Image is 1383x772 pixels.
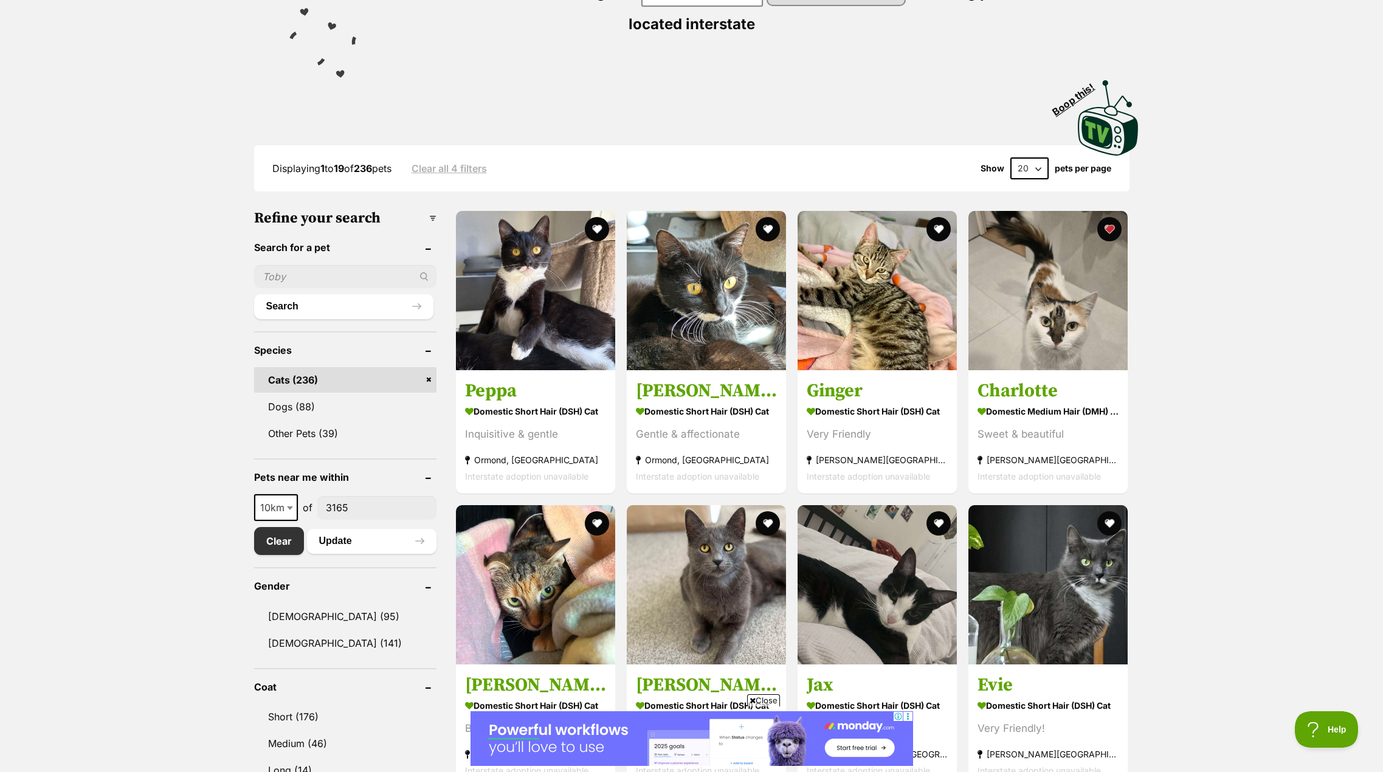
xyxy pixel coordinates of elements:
h3: Peppa [465,379,606,402]
strong: 1 [320,162,325,174]
div: Very Friendly [807,426,948,443]
h3: Ginger [807,379,948,402]
div: Beautiful & Deserving! [465,720,606,737]
h3: Charlotte [978,379,1119,402]
button: favourite [1098,511,1122,536]
img: Evie - Domestic Short Hair (DSH) Cat [968,505,1128,664]
strong: Domestic Short Hair (DSH) Cat [465,402,606,420]
a: Other Pets (39) [254,421,436,446]
label: pets per page [1055,164,1111,173]
span: Close [747,694,780,706]
img: Maxine - Domestic Short Hair (DSH) Cat [456,505,615,664]
span: Boop this! [1050,74,1106,117]
span: 10km [254,494,298,521]
span: of [303,500,312,515]
div: Sweet & beautiful [978,426,1119,443]
strong: Ormond, [GEOGRAPHIC_DATA] [636,452,777,468]
h3: [PERSON_NAME] 🩷 [636,674,777,697]
iframe: Advertisement [471,711,913,766]
h3: Evie [978,674,1119,697]
a: [PERSON_NAME] Domestic Short Hair (DSH) Cat Gentle & affectionate Ormond, [GEOGRAPHIC_DATA] Inter... [627,370,786,494]
a: Short (176) [254,704,436,729]
span: Interstate adoption unavailable [807,471,930,481]
a: Boop this! [1078,69,1139,158]
strong: Domestic Short Hair (DSH) Cat [636,697,777,714]
img: Charlotte - Domestic Medium Hair (DMH) Cat [968,211,1128,370]
span: Displaying to of pets [272,162,391,174]
button: Search [254,294,433,319]
strong: [PERSON_NAME][GEOGRAPHIC_DATA] [978,452,1119,468]
input: postcode [317,496,436,519]
iframe: Help Scout Beacon - Open [1295,711,1359,748]
strong: Domestic Short Hair (DSH) Cat [636,402,777,420]
img: Jax - Domestic Short Hair (DSH) Cat [798,505,957,664]
a: Medium (46) [254,731,436,756]
strong: [PERSON_NAME][GEOGRAPHIC_DATA] [978,746,1119,762]
strong: Ormond, [GEOGRAPHIC_DATA] [465,452,606,468]
h3: [PERSON_NAME] [636,379,777,402]
header: Search for a pet [254,242,436,253]
header: Gender [254,581,436,591]
span: Show [981,164,1004,173]
header: Pets near me within [254,472,436,483]
a: Peppa Domestic Short Hair (DSH) Cat Inquisitive & gentle Ormond, [GEOGRAPHIC_DATA] Interstate ado... [456,370,615,494]
a: Cats (236) [254,367,436,393]
a: [DEMOGRAPHIC_DATA] (141) [254,630,436,656]
a: Ginger Domestic Short Hair (DSH) Cat Very Friendly [PERSON_NAME][GEOGRAPHIC_DATA] Interstate adop... [798,370,957,494]
strong: Domestic Short Hair (DSH) Cat [465,697,606,714]
div: Inquisitive & gentle [465,426,606,443]
button: favourite [926,511,951,536]
span: Interstate adoption unavailable [636,471,759,481]
h3: Jax [807,674,948,697]
button: favourite [756,511,780,536]
h3: Refine your search [254,210,436,227]
strong: Domestic Short Hair (DSH) Cat [807,697,948,714]
img: Peppa - Domestic Short Hair (DSH) Cat [456,211,615,370]
img: Sarabi 🩷 - Domestic Short Hair (DSH) Cat [627,505,786,664]
a: Dogs (88) [254,394,436,419]
button: favourite [585,511,609,536]
header: Species [254,345,436,356]
button: favourite [1098,217,1122,241]
img: Tabitha - Domestic Short Hair (DSH) Cat [627,211,786,370]
img: Ginger - Domestic Short Hair (DSH) Cat [798,211,957,370]
div: Very Friendly! [978,720,1119,737]
strong: 19 [334,162,344,174]
strong: Domestic Short Hair (DSH) Cat [978,697,1119,714]
header: Coat [254,681,436,692]
strong: 236 [354,162,372,174]
span: Interstate adoption unavailable [465,471,588,481]
strong: Domestic Short Hair (DSH) Cat [807,402,948,420]
span: 10km [255,499,297,516]
div: Gentle & affectionate [636,426,777,443]
button: favourite [926,217,951,241]
a: [DEMOGRAPHIC_DATA] (95) [254,604,436,629]
span: Interstate adoption unavailable [978,471,1101,481]
strong: [PERSON_NAME][GEOGRAPHIC_DATA] [807,452,948,468]
button: Update [307,529,436,553]
strong: [PERSON_NAME][GEOGRAPHIC_DATA] [465,746,606,762]
a: Charlotte Domestic Medium Hair (DMH) Cat Sweet & beautiful [PERSON_NAME][GEOGRAPHIC_DATA] Interst... [968,370,1128,494]
button: favourite [756,217,780,241]
input: Toby [254,265,436,288]
a: Clear [254,527,304,555]
button: favourite [585,217,609,241]
img: PetRescue TV logo [1078,80,1139,156]
strong: Domestic Medium Hair (DMH) Cat [978,402,1119,420]
h3: [PERSON_NAME] [465,674,606,697]
a: Clear all 4 filters [412,163,487,174]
